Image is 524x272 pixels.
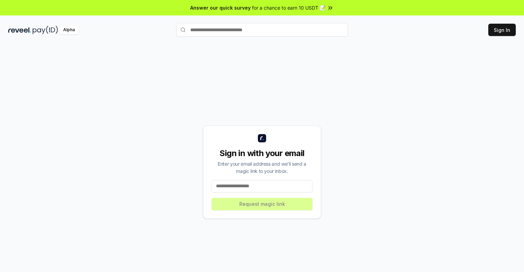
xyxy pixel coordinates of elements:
[59,26,79,34] div: Alpha
[190,4,251,11] span: Answer our quick survey
[212,160,312,175] div: Enter your email address and we’ll send a magic link to your inbox.
[33,26,58,34] img: pay_id
[258,134,266,142] img: logo_small
[212,148,312,159] div: Sign in with your email
[488,24,516,36] button: Sign In
[8,26,31,34] img: reveel_dark
[252,4,326,11] span: for a chance to earn 10 USDT 📝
